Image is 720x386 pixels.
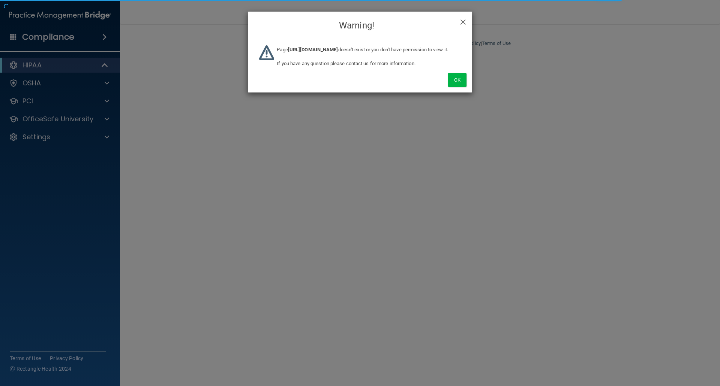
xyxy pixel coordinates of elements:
[448,73,466,87] button: Ok
[277,45,461,54] p: Page doesn't exist or you don't have permission to view it.
[288,47,338,52] b: [URL][DOMAIN_NAME]
[259,45,274,60] img: warning-logo.669c17dd.png
[253,17,466,34] h4: Warning!
[460,13,466,28] span: ×
[277,59,461,68] p: If you have any question please contact us for more information.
